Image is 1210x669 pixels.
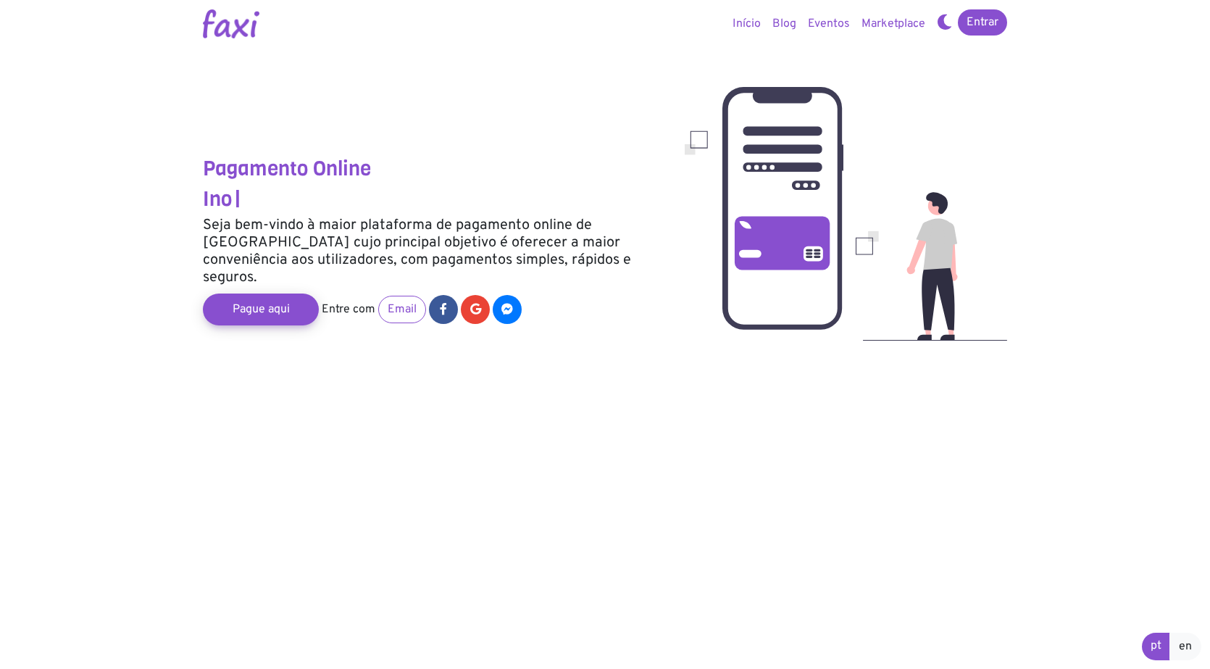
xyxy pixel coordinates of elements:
[322,302,375,317] span: Entre com
[203,294,319,325] a: Pague aqui
[203,217,663,286] h5: Seja bem-vindo à maior plataforma de pagamento online de [GEOGRAPHIC_DATA] cujo principal objetiv...
[802,9,856,38] a: Eventos
[767,9,802,38] a: Blog
[1169,633,1201,660] a: en
[203,157,663,181] h3: Pagamento Online
[856,9,931,38] a: Marketplace
[1142,633,1170,660] a: pt
[378,296,426,323] a: Email
[203,9,259,38] img: Logotipo Faxi Online
[958,9,1007,36] a: Entrar
[727,9,767,38] a: Início
[203,186,232,212] span: Ino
